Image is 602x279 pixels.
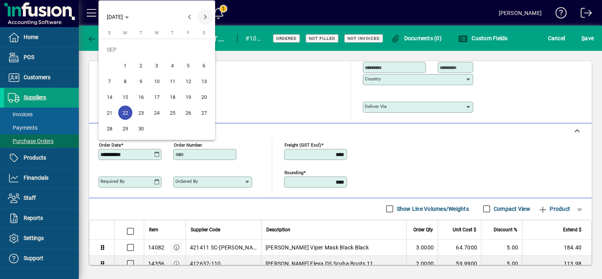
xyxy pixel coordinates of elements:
[134,90,148,104] span: 16
[197,90,211,104] span: 20
[181,90,195,104] span: 19
[171,30,174,35] span: T
[196,105,212,121] button: Sat Sep 27 2025
[107,14,123,20] span: [DATE]
[197,74,211,88] span: 13
[134,58,148,73] span: 2
[150,90,164,104] span: 17
[102,105,117,121] button: Sun Sep 21 2025
[197,58,211,73] span: 6
[149,73,165,89] button: Wed Sep 10 2025
[133,105,149,121] button: Tue Sep 23 2025
[133,89,149,105] button: Tue Sep 16 2025
[133,58,149,73] button: Tue Sep 02 2025
[123,30,127,35] span: M
[165,106,180,120] span: 25
[181,58,195,73] span: 5
[165,90,180,104] span: 18
[117,89,133,105] button: Mon Sep 15 2025
[139,30,142,35] span: T
[133,73,149,89] button: Tue Sep 09 2025
[108,30,111,35] span: S
[150,58,164,73] span: 3
[149,58,165,73] button: Wed Sep 03 2025
[196,73,212,89] button: Sat Sep 13 2025
[117,121,133,136] button: Mon Sep 29 2025
[182,9,197,25] button: Previous month
[117,73,133,89] button: Mon Sep 08 2025
[102,121,117,136] button: Sun Sep 28 2025
[165,89,180,105] button: Thu Sep 18 2025
[118,106,132,120] span: 22
[102,90,117,104] span: 14
[165,73,180,89] button: Thu Sep 11 2025
[118,58,132,73] span: 1
[102,73,117,89] button: Sun Sep 07 2025
[104,10,132,24] button: Choose month and year
[134,74,148,88] span: 9
[117,58,133,73] button: Mon Sep 01 2025
[118,74,132,88] span: 8
[102,121,117,136] span: 28
[197,9,213,25] button: Next month
[102,89,117,105] button: Sun Sep 14 2025
[134,121,148,136] span: 30
[149,89,165,105] button: Wed Sep 17 2025
[150,106,164,120] span: 24
[155,30,159,35] span: W
[118,90,132,104] span: 15
[181,106,195,120] span: 26
[196,58,212,73] button: Sat Sep 06 2025
[149,105,165,121] button: Wed Sep 24 2025
[165,58,180,73] button: Thu Sep 04 2025
[180,58,196,73] button: Fri Sep 05 2025
[133,121,149,136] button: Tue Sep 30 2025
[165,105,180,121] button: Thu Sep 25 2025
[150,74,164,88] span: 10
[165,58,180,73] span: 4
[134,106,148,120] span: 23
[102,106,117,120] span: 21
[181,74,195,88] span: 12
[102,74,117,88] span: 7
[118,121,132,136] span: 29
[196,89,212,105] button: Sat Sep 20 2025
[203,30,205,35] span: S
[102,42,212,58] td: SEP
[197,106,211,120] span: 27
[117,105,133,121] button: Mon Sep 22 2025
[180,105,196,121] button: Fri Sep 26 2025
[187,30,190,35] span: F
[180,73,196,89] button: Fri Sep 12 2025
[180,89,196,105] button: Fri Sep 19 2025
[165,74,180,88] span: 11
